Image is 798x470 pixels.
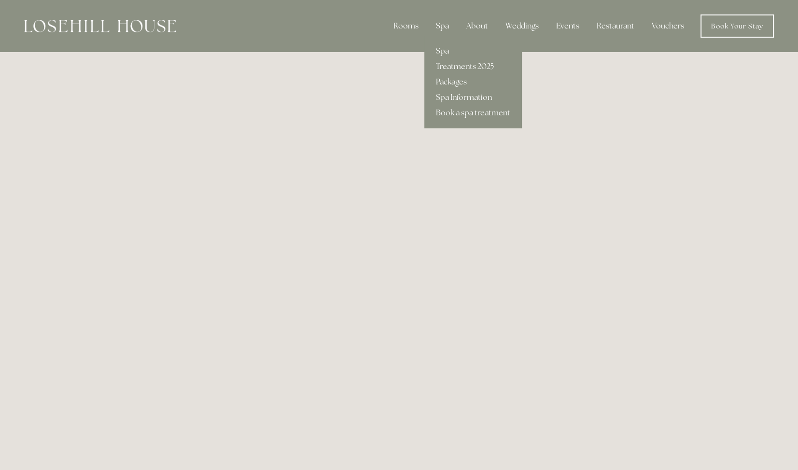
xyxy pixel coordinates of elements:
[644,16,692,36] a: Vouchers
[424,90,522,105] a: Spa Information
[589,16,642,36] div: Restaurant
[548,16,587,36] div: Events
[459,16,496,36] div: About
[424,105,522,121] a: Book a spa treatment
[700,14,774,38] a: Book Your Stay
[424,59,522,74] a: Treatments 2025
[24,20,176,32] img: Losehill House
[498,16,546,36] div: Weddings
[424,43,522,59] a: Spa
[428,16,457,36] div: Spa
[424,74,522,90] a: Packages
[386,16,426,36] div: Rooms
